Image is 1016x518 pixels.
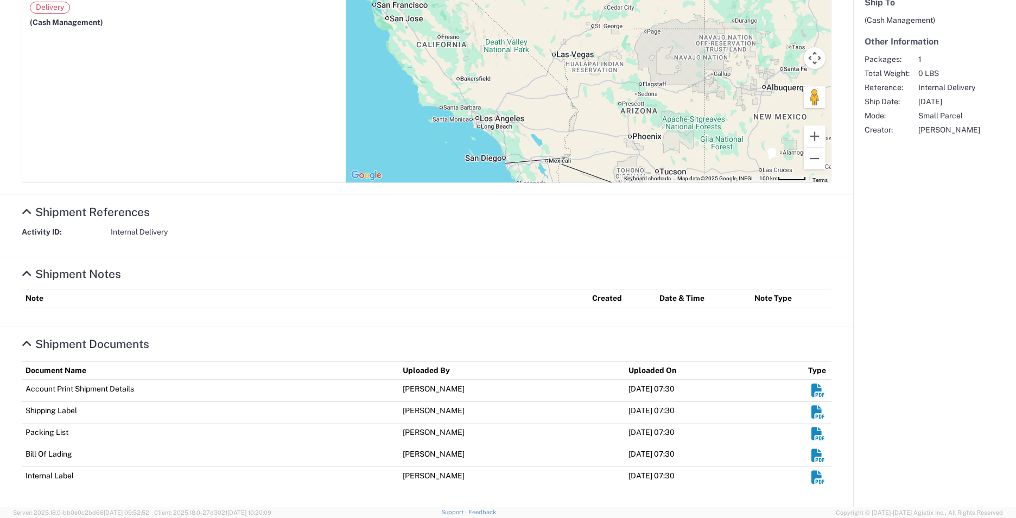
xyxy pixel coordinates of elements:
[865,83,910,92] span: Reference:
[804,148,825,169] button: Zoom out
[22,227,103,237] strong: Activity ID:
[22,289,588,307] th: Note
[399,467,625,489] td: [PERSON_NAME]
[22,424,399,445] td: Packing List
[111,227,168,237] span: Internal Delivery
[22,445,399,467] td: Bill Of Lading
[918,83,980,92] span: Internal Delivery
[625,467,804,489] td: [DATE] 07:30
[759,175,778,181] span: 100 km
[656,289,750,307] th: Date & Time
[441,509,468,515] a: Support
[865,111,910,121] span: Mode:
[30,18,103,27] span: (Cash Management)
[865,36,1005,47] h5: Other Information
[756,175,809,182] button: Map Scale: 100 km per 48 pixels
[104,509,149,516] span: [DATE] 09:52:52
[22,289,831,307] table: Shipment Notes
[836,508,1003,517] span: Copyright © [DATE]-[DATE] Agistix Inc., All Rights Reserved
[399,362,625,380] th: Uploaded By
[918,68,980,78] span: 0 LBS
[625,402,804,424] td: [DATE] 07:30
[625,380,804,402] td: [DATE] 07:30
[865,125,910,135] span: Creator:
[625,362,804,380] th: Uploaded On
[677,175,753,181] span: Map data ©2025 Google, INEGI
[804,47,825,69] button: Map camera controls
[812,177,828,183] a: Terms
[227,509,271,516] span: [DATE] 10:20:09
[918,97,980,106] span: [DATE]
[30,2,70,14] span: Delivery
[625,445,804,467] td: [DATE] 07:30
[804,125,825,147] button: Zoom in
[751,289,831,307] th: Note Type
[399,380,625,402] td: [PERSON_NAME]
[588,289,656,307] th: Created
[22,337,149,351] a: Hide Details
[625,424,804,445] td: [DATE] 07:30
[865,54,910,64] span: Packages:
[918,125,980,135] span: [PERSON_NAME]
[865,97,910,106] span: Ship Date:
[22,362,399,380] th: Document Name
[22,361,831,488] table: Shipment Documents
[399,402,625,424] td: [PERSON_NAME]
[468,509,496,515] a: Feedback
[918,54,980,64] span: 1
[918,111,980,121] span: Small Parcel
[154,509,271,516] span: Client: 2025.18.0-27d3021
[348,168,384,182] a: Open this area in Google Maps (opens a new window)
[22,402,399,424] td: Shipping Label
[22,380,399,402] td: Account Print Shipment Details
[811,384,825,397] em: Download
[865,16,935,24] span: (Cash Management)
[13,509,149,516] span: Server: 2025.18.0-bb0e0c2bd68
[865,68,910,78] span: Total Weight:
[399,424,625,445] td: [PERSON_NAME]
[624,175,671,182] button: Keyboard shortcuts
[804,362,831,380] th: Type
[811,449,825,463] em: Download
[811,427,825,441] em: Download
[22,267,121,281] a: Hide Details
[348,168,384,182] img: Google
[22,467,399,489] td: Internal Label
[811,471,825,484] em: Download
[811,406,825,419] em: Download
[804,86,825,108] button: Drag Pegman onto the map to open Street View
[22,205,150,219] a: Hide Details
[399,445,625,467] td: [PERSON_NAME]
